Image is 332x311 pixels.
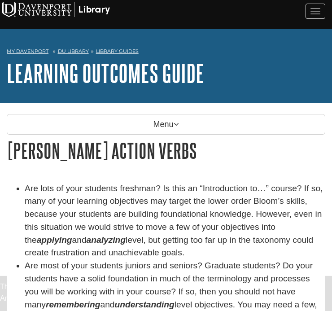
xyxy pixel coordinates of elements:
h1: [PERSON_NAME] Action Verbs [7,139,325,162]
em: understanding [115,300,175,309]
img: Davenport University Logo [2,2,110,17]
a: Library Guides [96,48,139,54]
p: Menu [7,114,325,135]
a: My Davenport [7,48,48,55]
strong: analyzing [87,235,126,245]
li: Are lots of your students freshman? Is this an “Introduction to…” course? If so, many of your lea... [25,182,325,260]
a: Learning Outcomes Guide [7,59,204,87]
a: DU Library [58,48,89,54]
em: remembering [46,300,100,309]
strong: applying [37,235,72,245]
